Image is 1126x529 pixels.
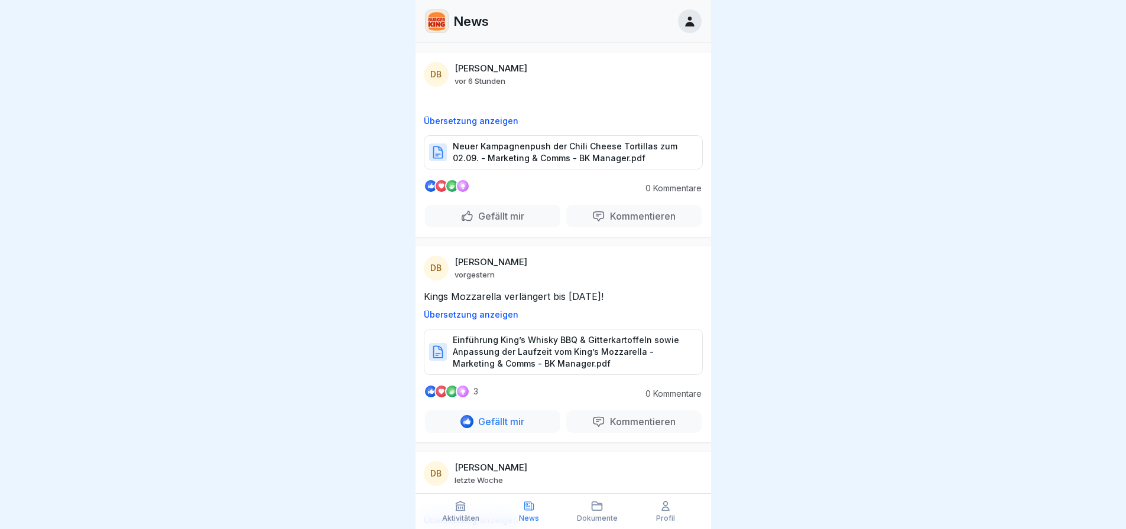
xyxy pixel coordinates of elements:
[473,210,524,222] p: Gefällt mir
[455,63,527,74] p: [PERSON_NAME]
[453,334,690,370] p: Einführung King’s Whisky BBQ & Gitterkartoffeln sowie Anpassung der Laufzeit vom King’s Mozzarell...
[577,514,618,523] p: Dokumente
[473,416,524,427] p: Gefällt mir
[424,290,703,303] p: Kings Mozzarella verlängert bis [DATE]!
[637,389,702,399] p: 0 Kommentare
[424,461,449,486] div: DB
[424,62,449,87] div: DB
[605,416,676,427] p: Kommentieren
[455,257,527,267] p: [PERSON_NAME]
[455,462,527,473] p: [PERSON_NAME]
[455,475,503,485] p: letzte Woche
[424,256,449,280] div: DB
[426,10,448,32] img: w2f18lwxr3adf3talrpwf6id.png
[519,514,539,523] p: News
[637,184,702,193] p: 0 Kommentare
[656,514,675,523] p: Profil
[605,210,676,222] p: Kommentieren
[442,514,479,523] p: Aktivitäten
[455,76,505,86] p: vor 6 Stunden
[424,116,703,126] p: Übersetzung anzeigen
[424,152,703,164] a: Neuer Kampagnenpush der Chili Cheese Tortillas zum 02.09. - Marketing & Comms - BK Manager.pdf
[453,14,489,29] p: News
[455,270,495,279] p: vorgestern
[473,387,478,396] p: 3
[453,141,690,164] p: Neuer Kampagnenpush der Chili Cheese Tortillas zum 02.09. - Marketing & Comms - BK Manager.pdf
[424,351,703,363] a: Einführung King’s Whisky BBQ & Gitterkartoffeln sowie Anpassung der Laufzeit vom King’s Mozzarell...
[424,310,703,319] p: Übersetzung anzeigen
